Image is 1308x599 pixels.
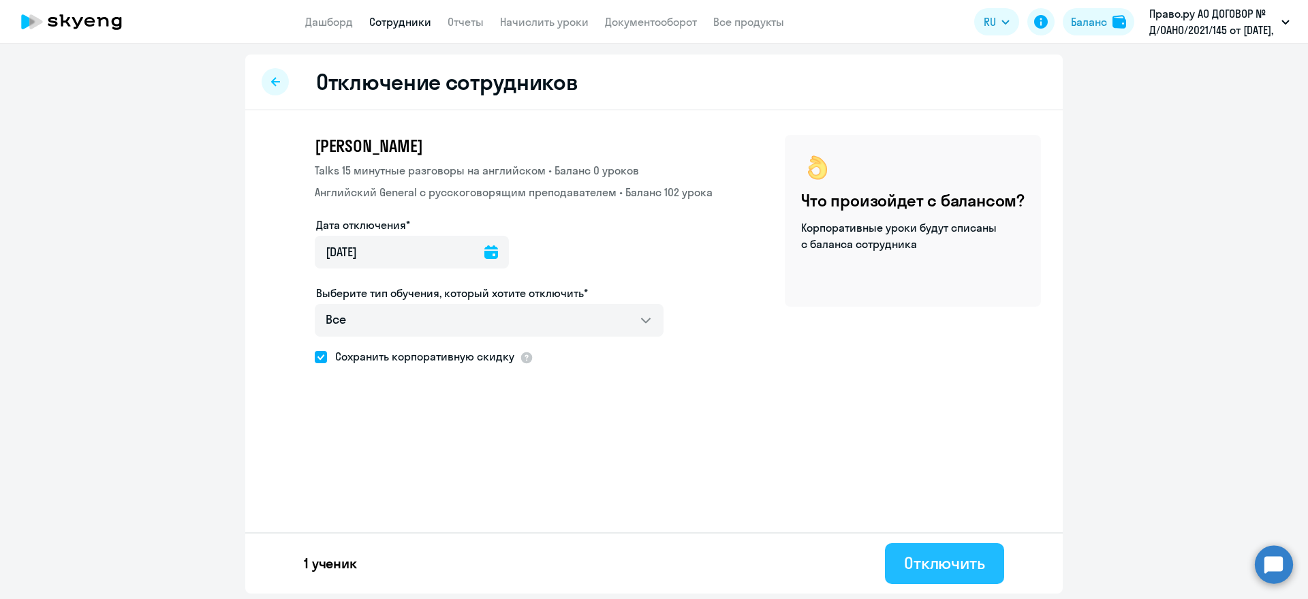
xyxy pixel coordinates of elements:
a: Документооборот [605,15,697,29]
input: дд.мм.гггг [315,236,509,268]
button: Право.ру АО ДОГОВОР № Д/OAHO/2021/145 от [DATE], ПРАВО.РУ, АО [1142,5,1296,38]
button: Отключить [885,543,1004,584]
h2: Отключение сотрудников [316,68,578,95]
label: Выберите тип обучения, который хотите отключить* [316,285,588,301]
a: Сотрудники [369,15,431,29]
a: Начислить уроки [500,15,589,29]
p: Английский General с русскоговорящим преподавателем • Баланс 102 урока [315,184,713,200]
span: RU [984,14,996,30]
p: Право.ру АО ДОГОВОР № Д/OAHO/2021/145 от [DATE], ПРАВО.РУ, АО [1149,5,1276,38]
button: RU [974,8,1019,35]
div: Баланс [1071,14,1107,30]
p: Корпоративные уроки будут списаны с баланса сотрудника [801,219,999,252]
span: [PERSON_NAME] [315,135,422,157]
img: balance [1112,15,1126,29]
p: 1 ученик [304,554,357,573]
img: ok [801,151,834,184]
span: Сохранить корпоративную скидку [327,348,514,365]
a: Дашборд [305,15,353,29]
p: Talks 15 минутные разговоры на английском • Баланс 0 уроков [315,162,713,179]
h4: Что произойдет с балансом? [801,189,1025,211]
label: Дата отключения* [316,217,410,233]
a: Все продукты [713,15,784,29]
div: Отключить [904,552,985,574]
a: Отчеты [448,15,484,29]
button: Балансbalance [1063,8,1134,35]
